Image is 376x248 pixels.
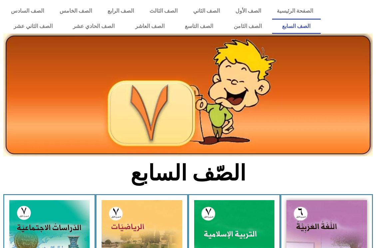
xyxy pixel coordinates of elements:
a: الصف الحادي عشر [63,19,125,34]
a: الصف التاسع [175,19,224,34]
a: الصف الثاني [186,3,228,19]
h2: الصّف السابع [78,160,298,186]
a: الصف الأول [227,3,269,19]
a: الصف السابع [272,19,321,34]
a: الصف الثاني عشر [3,19,63,34]
a: الصف السادس [3,3,52,19]
a: الصف الثامن [223,19,272,34]
a: الصف الثالث [142,3,186,19]
a: الصفحة الرئيسية [269,3,321,19]
a: الصف الخامس [52,3,100,19]
a: الصف الرابع [100,3,142,19]
a: الصف العاشر [125,19,175,34]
